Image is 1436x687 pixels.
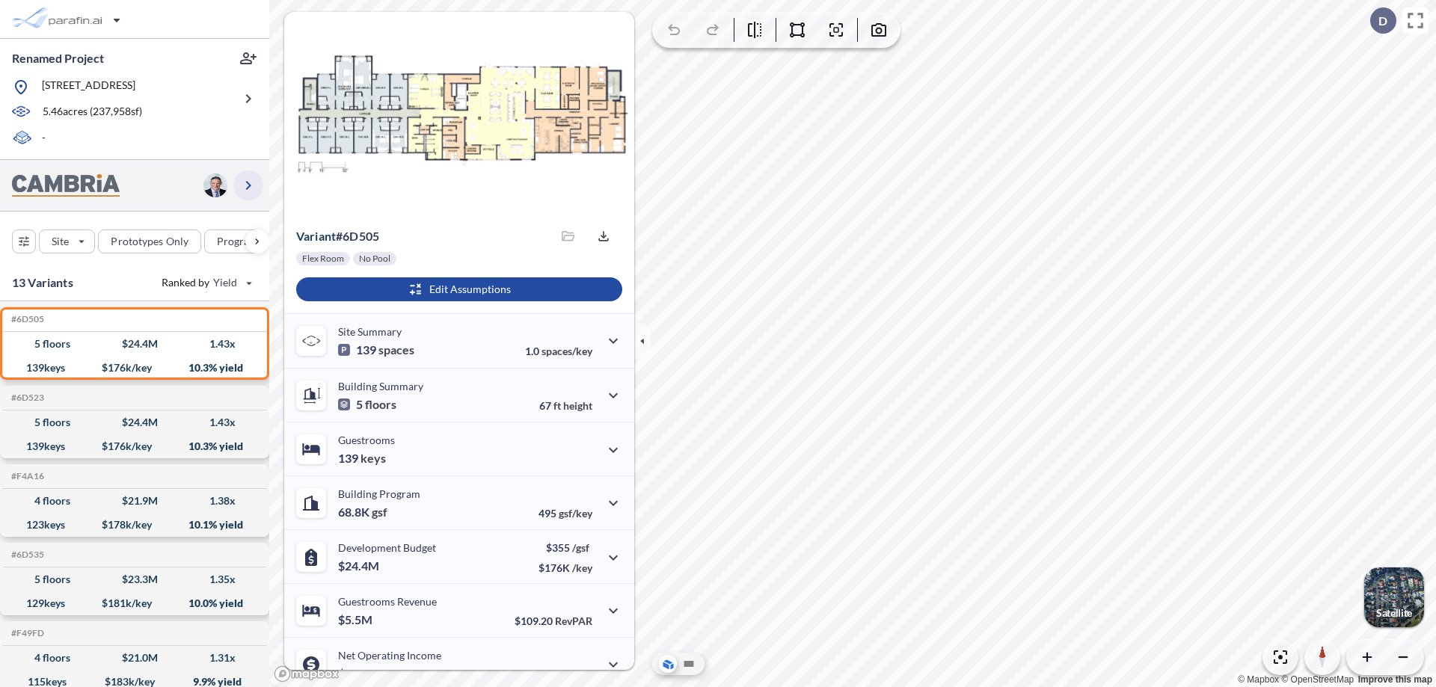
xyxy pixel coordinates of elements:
p: Edit Assumptions [429,282,511,297]
p: Site Summary [338,325,402,338]
button: Aerial View [659,655,677,673]
p: # 6d505 [296,229,379,244]
span: RevPAR [555,614,592,627]
button: Prototypes Only [98,229,201,253]
p: $355 [538,541,592,554]
p: $5.5M [338,612,375,627]
h5: Click to copy the code [8,549,44,560]
p: 68.8K [338,505,387,520]
p: $176K [538,561,592,574]
p: 13 Variants [12,274,73,292]
p: 5 [338,397,396,412]
span: height [563,399,592,412]
img: user logo [203,173,227,197]
p: 67 [539,399,592,412]
img: BrandImage [12,174,120,197]
span: spaces/key [541,345,592,357]
span: Variant [296,229,336,243]
button: Program [204,229,285,253]
button: Edit Assumptions [296,277,622,301]
span: /key [572,561,592,574]
p: D [1378,14,1387,28]
p: Guestrooms [338,434,395,446]
p: Building Program [338,487,420,500]
p: 45.0% [529,668,592,681]
p: $2.5M [338,666,375,681]
p: Satellite [1376,607,1412,619]
a: OpenStreetMap [1281,674,1354,685]
p: Guestrooms Revenue [338,595,437,608]
p: - [42,130,46,147]
p: Building Summary [338,380,423,392]
span: gsf [372,505,387,520]
p: $109.20 [515,614,592,627]
a: Mapbox homepage [274,665,340,683]
p: [STREET_ADDRESS] [42,78,135,96]
p: Prototypes Only [111,234,188,249]
span: floors [365,397,396,412]
p: Flex Room [302,253,344,265]
p: Program [217,234,259,249]
img: Switcher Image [1364,567,1424,627]
button: Site [39,229,95,253]
p: Renamed Project [12,50,104,67]
p: $24.4M [338,558,381,573]
h5: Click to copy the code [8,628,44,638]
h5: Click to copy the code [8,471,44,481]
p: Development Budget [338,541,436,554]
a: Improve this map [1358,674,1432,685]
span: gsf/key [559,507,592,520]
span: ft [553,399,561,412]
p: 5.46 acres ( 237,958 sf) [43,104,142,120]
p: 1.0 [525,345,592,357]
p: No Pool [359,253,390,265]
p: Site [52,234,69,249]
span: margin [559,668,592,681]
button: Site Plan [680,655,698,673]
p: Net Operating Income [338,649,441,662]
p: 139 [338,342,414,357]
button: Switcher ImageSatellite [1364,567,1424,627]
a: Mapbox [1238,674,1279,685]
p: 139 [338,451,386,466]
p: 495 [538,507,592,520]
span: /gsf [572,541,589,554]
span: keys [360,451,386,466]
h5: Click to copy the code [8,314,44,324]
h5: Click to copy the code [8,392,44,403]
button: Ranked by Yield [150,271,262,295]
span: spaces [378,342,414,357]
span: Yield [213,275,238,290]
